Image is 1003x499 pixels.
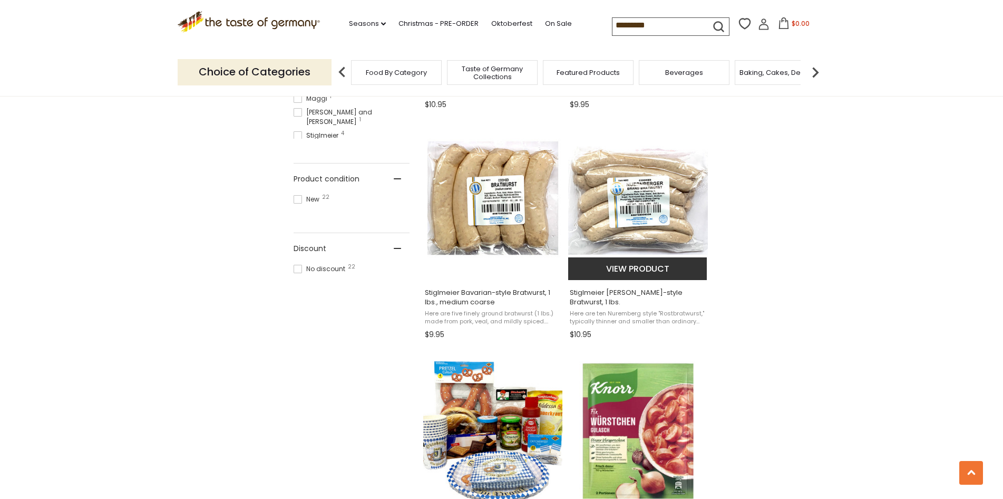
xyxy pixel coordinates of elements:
span: 22 [348,264,355,270]
span: [PERSON_NAME] and [PERSON_NAME] [294,108,410,127]
img: Stiglmeier Bavarian-style Bratwurst, 1 lbs., medium coarse [423,131,563,271]
span: 1 [330,94,332,99]
button: $0.00 [772,17,816,33]
a: Beverages [665,69,703,76]
img: next arrow [805,62,826,83]
span: Stiglmeier [PERSON_NAME]-style Bratwurst, 1 lbs. [570,288,706,307]
a: Oktoberfest [491,18,532,30]
span: New [294,195,323,204]
span: 22 [322,195,329,200]
span: $10.95 [570,329,591,340]
span: Maggi [294,94,330,103]
span: No discount [294,264,348,274]
a: Taste of Germany Collections [450,65,534,81]
span: Here are five finely ground bratwurst (1 lbs.) made from pork, veal, and mildly spiced. From the ... [425,310,561,326]
span: $10.95 [425,99,446,110]
a: On Sale [545,18,572,30]
span: $0.00 [792,19,810,28]
p: Choice of Categories [178,59,332,85]
a: Baking, Cakes, Desserts [739,69,821,76]
span: Discount [294,243,326,254]
a: Food By Category [366,69,427,76]
span: 1 [359,117,361,122]
span: Here are ten Nuremberg style "Rostbratwurst," typically thinner and smaller than ordinary bratwur... [570,310,706,326]
span: $9.95 [570,99,589,110]
span: Stiglmeier Bavarian-style Bratwurst, 1 lbs., medium coarse [425,288,561,307]
button: View product [568,257,707,280]
span: 4 [341,131,344,136]
a: Stiglmeier Nuernberger-style Bratwurst, 1 lbs. [568,122,708,343]
img: previous arrow [332,62,353,83]
a: Christmas - PRE-ORDER [398,18,479,30]
span: Product condition [294,174,359,185]
a: Seasons [349,18,386,30]
a: Stiglmeier Bavarian-style Bratwurst, 1 lbs., medium coarse [423,122,563,343]
span: $9.95 [425,329,444,340]
a: Featured Products [557,69,620,76]
span: Stiglmeier [294,131,342,140]
img: Stiglmeier Nuernberger-style Bratwurst, 1 lbs. [568,131,708,271]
